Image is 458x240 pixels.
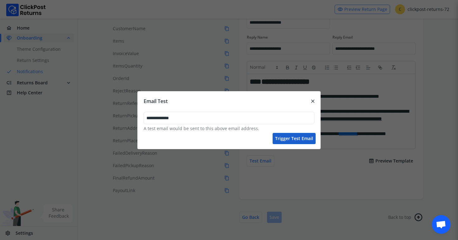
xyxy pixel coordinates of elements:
div: Email Test [144,97,168,105]
button: Trigger test email [273,133,316,144]
span: close [310,97,316,106]
div: Open chat [432,215,451,234]
p: A test email would be sent to this above email address. [144,125,314,132]
button: close [305,97,321,105]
